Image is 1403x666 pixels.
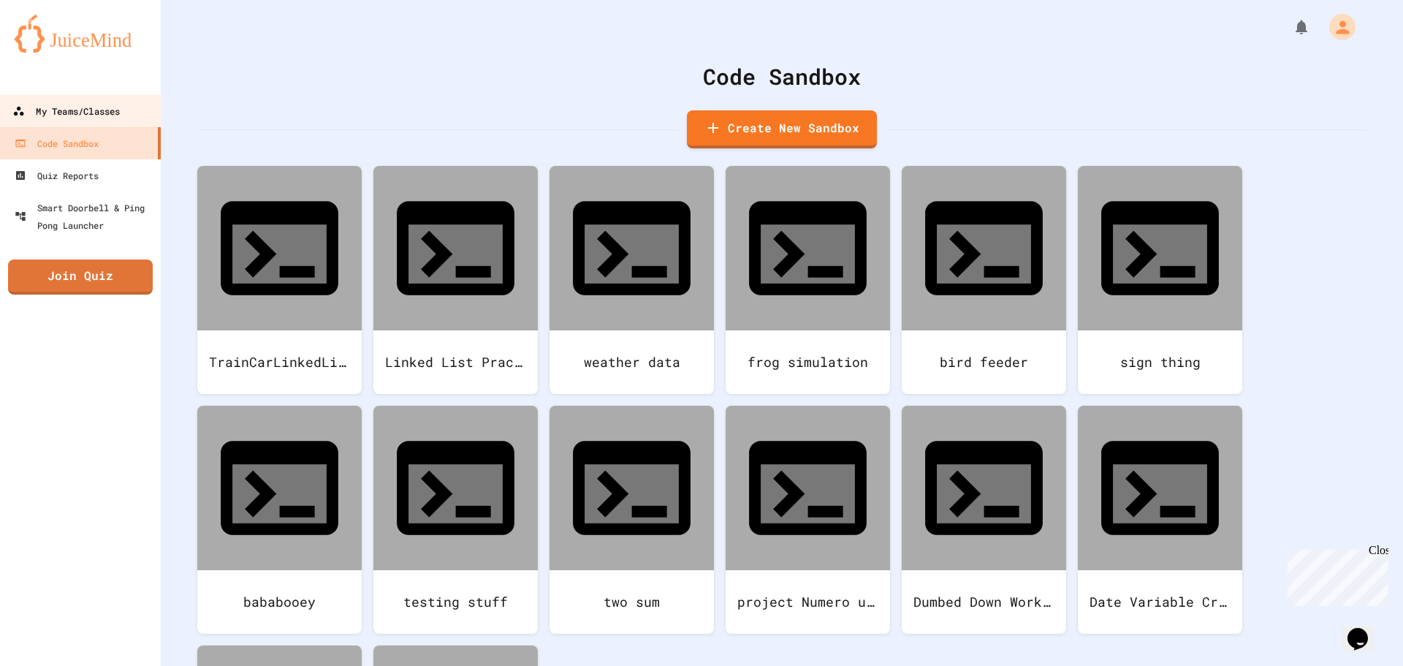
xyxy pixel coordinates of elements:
[197,166,362,394] a: TrainCarLinkedLists
[902,570,1066,634] div: Dumbed Down Workout Tracker
[687,110,877,148] a: Create New Sandbox
[1078,330,1242,394] div: sign thing
[1078,166,1242,394] a: sign thing
[902,166,1066,394] a: bird feeder
[550,330,714,394] div: weather data
[8,260,153,295] a: Join Quiz
[15,15,146,53] img: logo-orange.svg
[550,406,714,634] a: two sum
[1078,570,1242,634] div: Date Variable Creator
[373,166,538,394] a: Linked List Practice
[1282,544,1388,606] iframe: chat widget
[550,570,714,634] div: two sum
[726,570,890,634] div: project Numero uno
[15,199,155,234] div: Smart Doorbell & Ping Pong Launcher
[902,406,1066,634] a: Dumbed Down Workout Tracker
[15,167,99,184] div: Quiz Reports
[1314,10,1359,44] div: My Account
[726,406,890,634] a: project Numero uno
[6,6,101,93] div: Chat with us now!Close
[902,330,1066,394] div: bird feeder
[197,60,1366,93] div: Code Sandbox
[12,102,120,121] div: My Teams/Classes
[197,330,362,394] div: TrainCarLinkedLists
[726,330,890,394] div: frog simulation
[1342,608,1388,651] iframe: chat widget
[373,330,538,394] div: Linked List Practice
[197,570,362,634] div: bababooey
[15,135,99,152] div: Code Sandbox
[197,406,362,634] a: bababooey
[550,166,714,394] a: weather data
[373,570,538,634] div: testing stuff
[1078,406,1242,634] a: Date Variable Creator
[1266,15,1314,39] div: My Notifications
[373,406,538,634] a: testing stuff
[726,166,890,394] a: frog simulation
